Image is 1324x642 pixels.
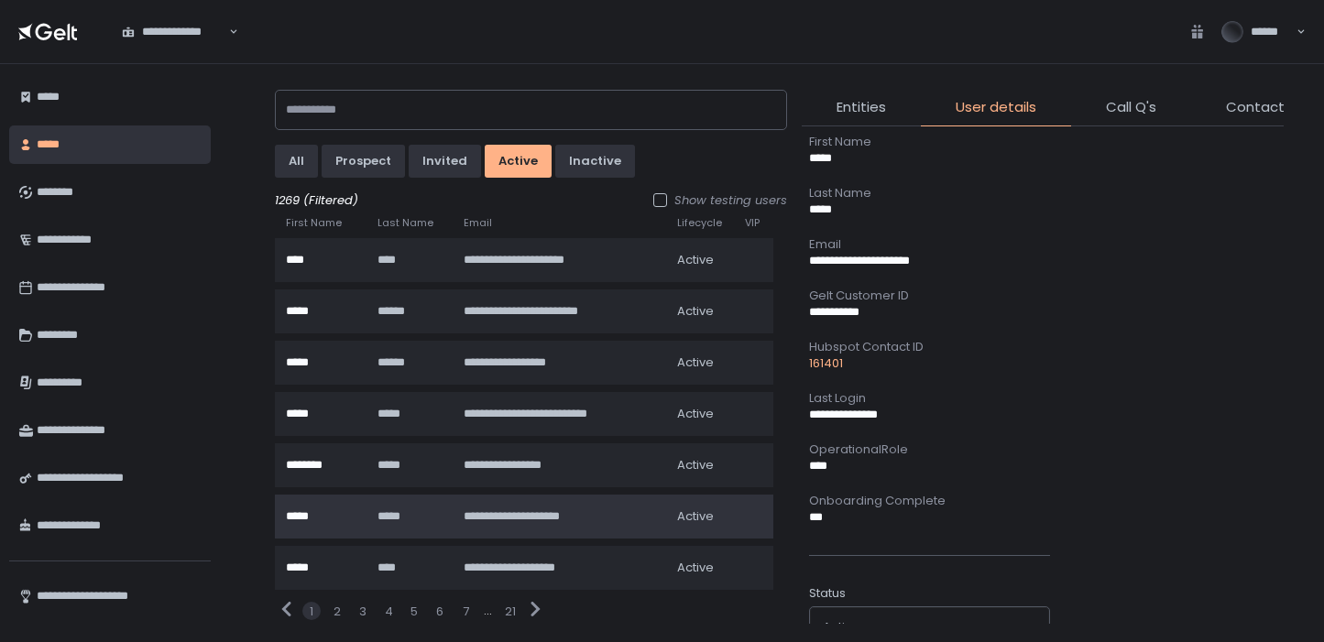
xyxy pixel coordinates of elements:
div: All [289,153,304,169]
span: active [677,303,714,320]
button: active [485,145,552,178]
span: active [677,406,714,422]
input: Search for option [226,23,227,41]
div: Last Login [809,390,1050,407]
div: First Name [809,134,1050,150]
span: active [677,457,714,473]
button: All [275,145,318,178]
div: active [498,153,538,169]
input: Search for option [859,618,1027,637]
button: 4 [385,604,393,620]
span: VIP [745,216,760,230]
div: 1269 (Filtered) [275,192,787,209]
button: 6 [436,604,443,620]
div: Search for option [110,13,238,51]
div: ... [484,603,492,619]
span: active [823,619,859,636]
a: 161401 [809,355,843,372]
div: Gelt Customer ID [809,288,1050,304]
button: 21 [505,604,516,620]
span: Contact Info [1226,97,1314,118]
div: Hubspot Contact ID [809,339,1050,355]
div: Last Name [809,185,1050,201]
button: 3 [359,604,367,620]
span: Status [809,585,846,602]
span: active [677,508,714,525]
div: prospect [335,153,391,169]
div: OperationalRole [809,441,1050,458]
button: 5 [410,604,418,620]
span: User details [956,97,1036,118]
span: Entities [837,97,886,118]
span: active [677,560,714,576]
span: Lifecycle [677,216,722,230]
span: Call Q's [1106,97,1156,118]
button: inactive [555,145,635,178]
span: active [677,252,714,268]
button: 1 [310,604,313,620]
div: inactive [569,153,621,169]
button: 2 [334,604,341,620]
span: Email [464,216,492,230]
button: invited [409,145,481,178]
div: invited [422,153,467,169]
span: Last Name [378,216,433,230]
button: prospect [322,145,405,178]
button: 7 [463,604,469,620]
div: Email [809,236,1050,253]
span: First Name [286,216,342,230]
span: active [677,354,714,371]
div: Onboarding Complete [809,493,1050,509]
